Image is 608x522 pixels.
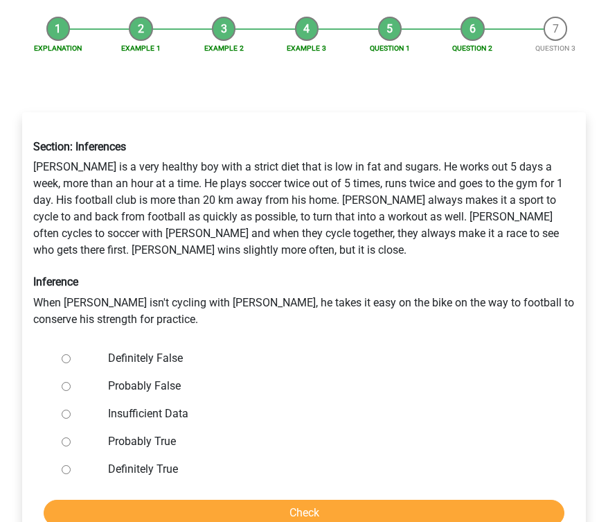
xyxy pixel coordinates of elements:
[108,461,542,478] label: Definitely True
[108,406,542,422] label: Insufficient Data
[34,44,82,53] a: Explanation
[121,44,161,53] a: Example 1
[452,44,492,53] a: Question 2
[23,129,585,338] div: [PERSON_NAME] is a very healthy boy with a strict diet that is low in fat and sugars. He works ou...
[33,275,575,288] h6: Inference
[370,44,410,53] a: Question 1
[108,433,542,450] label: Probably True
[204,44,244,53] a: Example 2
[108,378,542,394] label: Probably False
[33,140,575,153] h6: Section: Inferences
[108,350,542,367] label: Definitely False
[535,44,575,53] a: Question 3
[287,44,326,53] a: Example 3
